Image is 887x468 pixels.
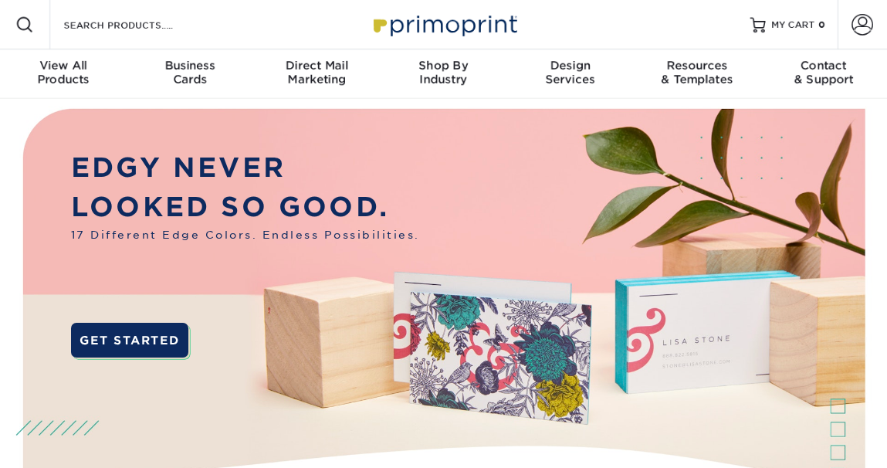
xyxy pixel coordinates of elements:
[71,323,188,358] a: GET STARTED
[253,49,380,99] a: Direct MailMarketing
[760,59,887,73] span: Contact
[127,59,253,73] span: Business
[818,19,825,30] span: 0
[380,59,506,86] div: Industry
[634,59,760,86] div: & Templates
[71,148,420,188] p: EDGY NEVER
[760,59,887,86] div: & Support
[507,59,634,73] span: Design
[127,49,253,99] a: BusinessCards
[507,49,634,99] a: DesignServices
[253,59,380,73] span: Direct Mail
[71,227,420,243] span: 17 Different Edge Colors. Endless Possibilities.
[634,59,760,73] span: Resources
[127,59,253,86] div: Cards
[771,19,815,32] span: MY CART
[380,49,506,99] a: Shop ByIndustry
[380,59,506,73] span: Shop By
[367,8,521,41] img: Primoprint
[760,49,887,99] a: Contact& Support
[253,59,380,86] div: Marketing
[634,49,760,99] a: Resources& Templates
[507,59,634,86] div: Services
[63,15,213,34] input: SEARCH PRODUCTS.....
[71,187,420,227] p: LOOKED SO GOOD.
